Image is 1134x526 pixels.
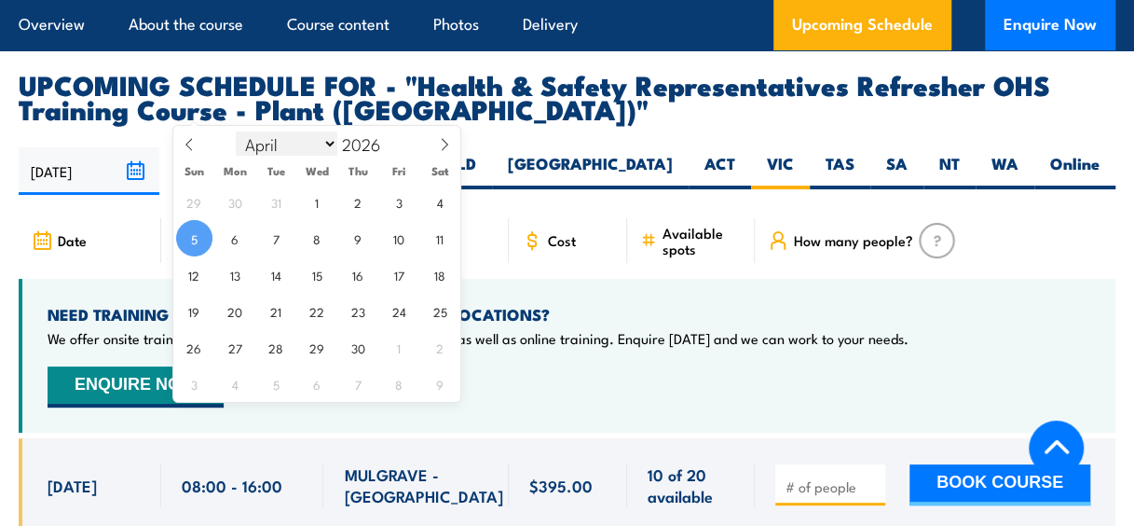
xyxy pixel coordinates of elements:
span: April 28, 2026 [258,329,294,366]
span: May 6, 2026 [299,366,335,402]
label: NT [923,153,976,189]
span: Fri [378,165,419,177]
span: April 13, 2026 [217,256,253,293]
span: March 30, 2026 [217,184,253,220]
span: April 25, 2026 [422,293,458,329]
span: May 8, 2026 [381,366,417,402]
span: Available spots [663,225,742,256]
label: Online [1034,153,1115,189]
span: April 9, 2026 [340,220,376,256]
p: We offer onsite training, training at our centres, multisite solutions as well as online training... [48,329,909,348]
span: April 21, 2026 [258,293,294,329]
span: May 2, 2026 [422,329,458,366]
span: Wed [296,165,337,177]
span: May 9, 2026 [422,366,458,402]
select: Month [236,131,337,156]
input: Year [337,132,399,155]
span: March 31, 2026 [258,184,294,220]
span: Date [58,232,87,248]
label: ACT [689,153,751,189]
span: April 18, 2026 [422,256,458,293]
span: 10 of 20 available [648,464,734,507]
span: April 5, 2026 [176,220,212,256]
span: 08:00 - 16:00 [182,475,282,496]
span: May 7, 2026 [340,366,376,402]
span: April 30, 2026 [340,329,376,366]
span: Cost [548,232,576,248]
span: April 12, 2026 [176,256,212,293]
span: April 17, 2026 [381,256,417,293]
span: April 24, 2026 [381,293,417,329]
span: April 15, 2026 [299,256,335,293]
span: April 8, 2026 [299,220,335,256]
span: May 3, 2026 [176,366,212,402]
label: VIC [751,153,810,189]
span: April 14, 2026 [258,256,294,293]
button: ENQUIRE NOW [48,367,224,408]
span: Sun [173,165,214,177]
span: How many people? [794,232,913,248]
label: SA [870,153,923,189]
span: May 1, 2026 [381,329,417,366]
input: # of people [786,478,879,496]
span: April 4, 2026 [422,184,458,220]
label: TAS [810,153,870,189]
span: $395.00 [529,475,593,496]
button: BOOK COURSE [909,464,1090,505]
span: March 29, 2026 [176,184,212,220]
span: April 29, 2026 [299,329,335,366]
label: QLD [430,153,492,189]
span: April 19, 2026 [176,293,212,329]
span: April 6, 2026 [217,220,253,256]
span: MULGRAVE - [GEOGRAPHIC_DATA] [344,464,502,507]
span: Tue [255,165,296,177]
span: Mon [214,165,255,177]
h4: NEED TRAINING FOR LARGER GROUPS OR MULTIPLE LOCATIONS? [48,304,909,325]
span: April 26, 2026 [176,329,212,366]
label: WA [976,153,1034,189]
label: [GEOGRAPHIC_DATA] [492,153,689,189]
span: May 5, 2026 [258,366,294,402]
span: April 2, 2026 [340,184,376,220]
span: Thu [337,165,378,177]
span: April 16, 2026 [340,256,376,293]
span: April 20, 2026 [217,293,253,329]
span: Sat [419,165,460,177]
h2: UPCOMING SCHEDULE FOR - "Health & Safety Representatives Refresher OHS Training Course - Plant ([... [19,72,1115,120]
span: April 23, 2026 [340,293,376,329]
input: From date [19,147,159,195]
span: April 1, 2026 [299,184,335,220]
span: April 11, 2026 [422,220,458,256]
span: April 7, 2026 [258,220,294,256]
span: April 3, 2026 [381,184,417,220]
span: May 4, 2026 [217,366,253,402]
span: April 22, 2026 [299,293,335,329]
span: [DATE] [48,475,97,496]
span: April 10, 2026 [381,220,417,256]
span: April 27, 2026 [217,329,253,366]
